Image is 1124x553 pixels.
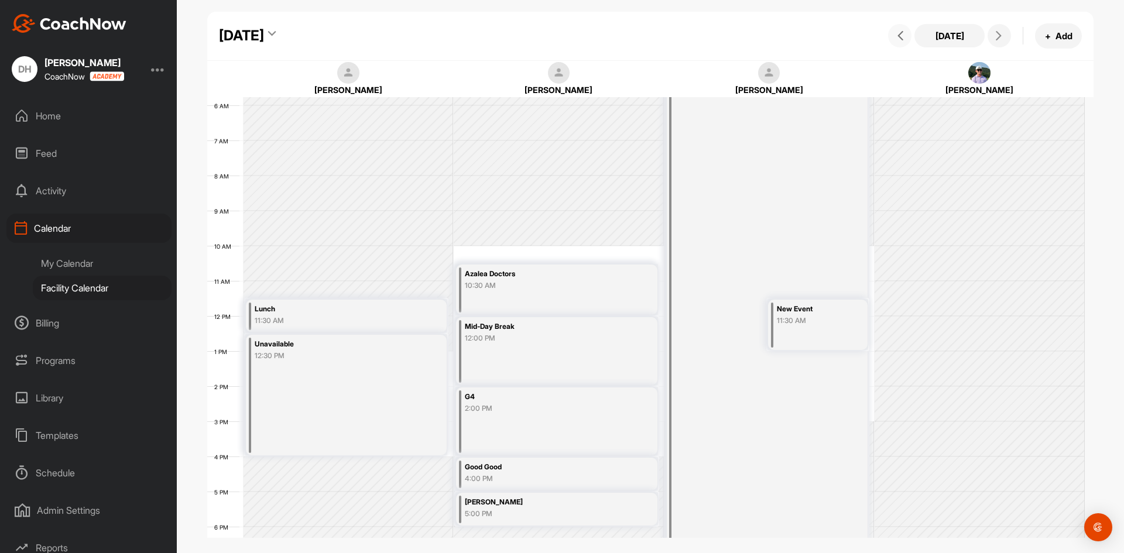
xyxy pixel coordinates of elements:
[968,62,991,84] img: square_d61ec808d00c4d065986225e86dfbd77.jpg
[6,383,172,413] div: Library
[207,489,240,496] div: 5 PM
[90,71,124,81] img: CoachNow acadmey
[6,139,172,168] div: Feed
[207,418,240,425] div: 3 PM
[337,62,359,84] img: square_default-ef6cabf814de5a2bf16c804365e32c732080f9872bdf737d349900a9daf73cf9.png
[465,403,621,414] div: 2:00 PM
[12,14,126,33] img: CoachNow
[471,84,646,96] div: [PERSON_NAME]
[1035,23,1082,49] button: +Add
[914,24,985,47] button: [DATE]
[465,473,621,484] div: 4:00 PM
[465,267,621,281] div: Azalea Doctors
[207,208,241,215] div: 9 AM
[465,320,621,334] div: Mid-Day Break
[6,458,172,487] div: Schedule
[207,138,240,145] div: 7 AM
[548,62,570,84] img: square_default-ef6cabf814de5a2bf16c804365e32c732080f9872bdf737d349900a9daf73cf9.png
[6,421,172,450] div: Templates
[207,102,241,109] div: 6 AM
[1084,513,1112,541] div: Open Intercom Messenger
[465,280,621,291] div: 10:30 AM
[465,509,621,519] div: 5:00 PM
[255,315,411,326] div: 11:30 AM
[681,84,856,96] div: [PERSON_NAME]
[465,390,621,404] div: G4
[255,303,411,316] div: Lunch
[777,303,852,316] div: New Event
[892,84,1067,96] div: [PERSON_NAME]
[207,173,241,180] div: 8 AM
[207,313,242,320] div: 12 PM
[758,62,780,84] img: square_default-ef6cabf814de5a2bf16c804365e32c732080f9872bdf737d349900a9daf73cf9.png
[777,315,852,326] div: 11:30 AM
[207,454,240,461] div: 4 PM
[6,308,172,338] div: Billing
[6,346,172,375] div: Programs
[261,84,436,96] div: [PERSON_NAME]
[33,251,172,276] div: My Calendar
[207,524,240,531] div: 6 PM
[207,278,242,285] div: 11 AM
[255,351,411,361] div: 12:30 PM
[1045,30,1051,42] span: +
[33,276,172,300] div: Facility Calendar
[207,348,239,355] div: 1 PM
[6,214,172,243] div: Calendar
[207,383,240,390] div: 2 PM
[6,496,172,525] div: Admin Settings
[465,461,621,474] div: Good Good
[6,176,172,205] div: Activity
[6,101,172,130] div: Home
[44,71,124,81] div: CoachNow
[255,338,411,351] div: Unavailable
[219,25,264,46] div: [DATE]
[207,243,243,250] div: 10 AM
[465,333,621,344] div: 12:00 PM
[465,496,621,509] div: [PERSON_NAME]
[12,56,37,82] div: DH
[44,58,124,67] div: [PERSON_NAME]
